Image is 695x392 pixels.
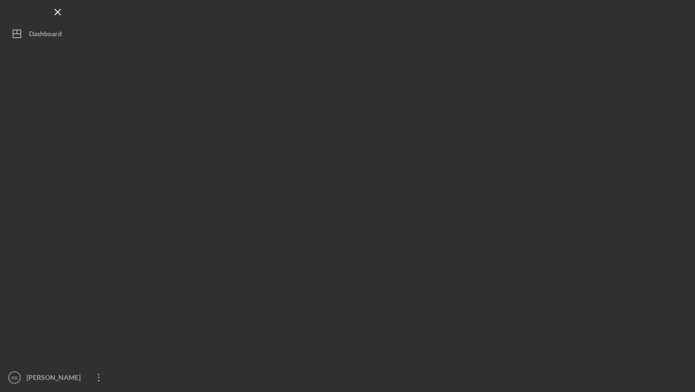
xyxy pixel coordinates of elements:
[12,375,18,380] text: BB
[5,24,111,43] button: Dashboard
[24,368,87,390] div: [PERSON_NAME]
[5,368,111,387] button: BB[PERSON_NAME]
[29,24,62,46] div: Dashboard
